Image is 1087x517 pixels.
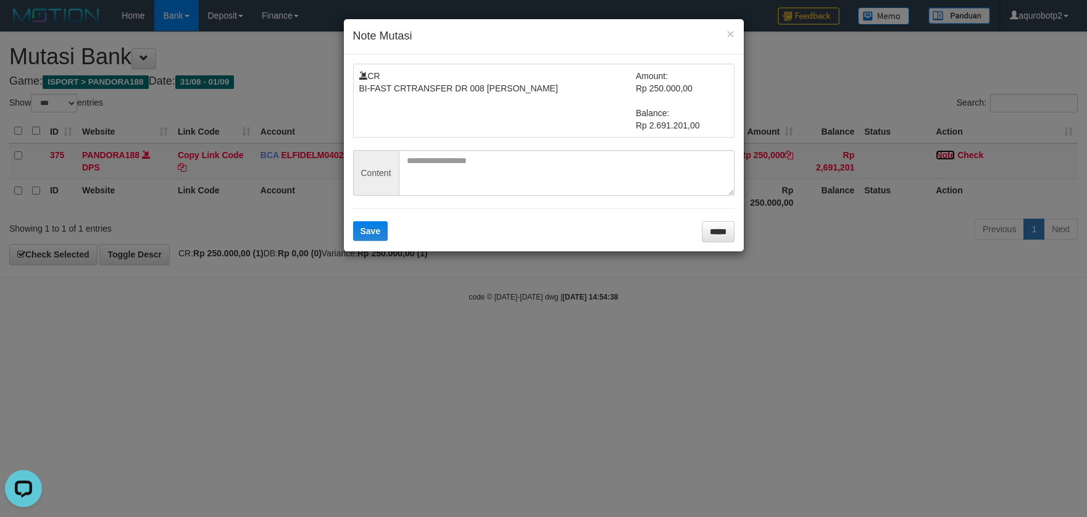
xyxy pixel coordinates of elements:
[353,150,399,196] span: Content
[636,70,728,132] td: Amount: Rp 250.000,00 Balance: Rp 2.691.201,00
[727,27,734,40] button: ×
[353,28,735,44] h4: Note Mutasi
[360,226,381,236] span: Save
[359,70,636,132] td: CR BI-FAST CRTRANSFER DR 008 [PERSON_NAME]
[353,221,388,241] button: Save
[5,5,42,42] button: Open LiveChat chat widget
